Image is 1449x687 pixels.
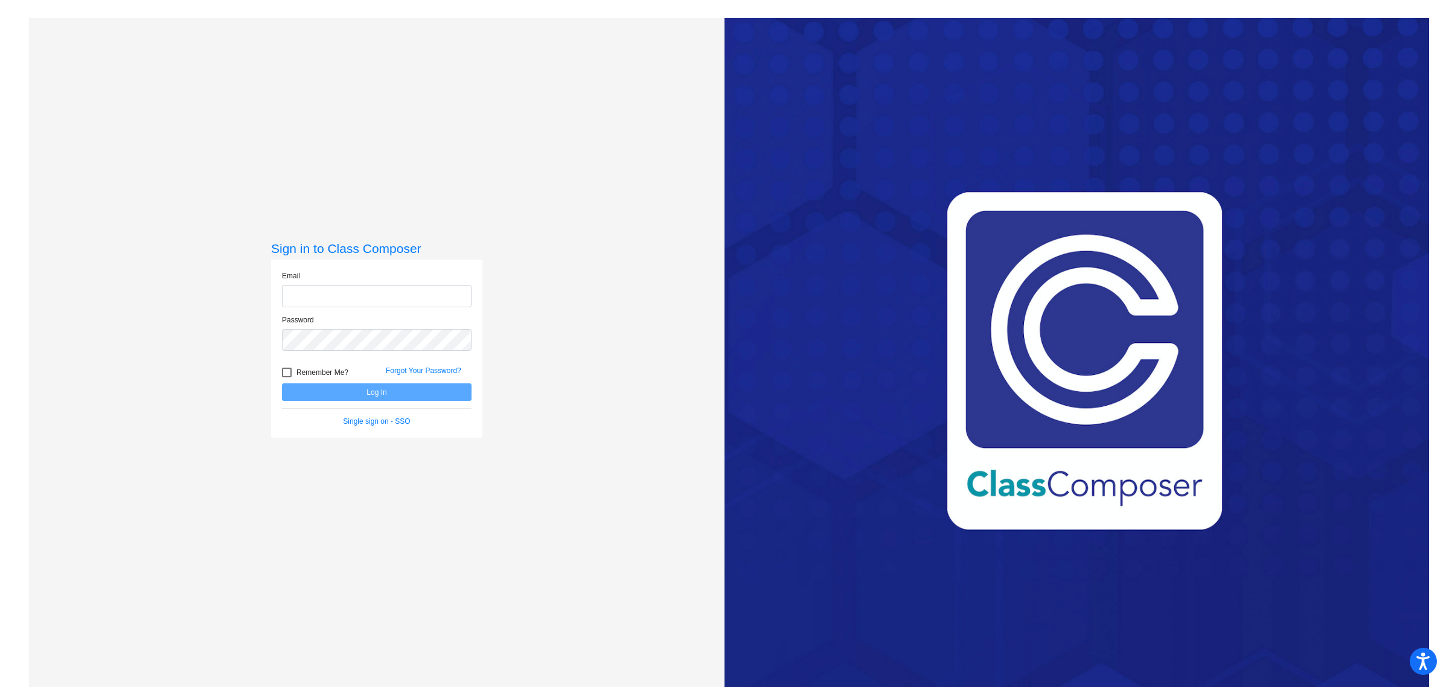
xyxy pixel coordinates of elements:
[282,383,472,401] button: Log In
[282,270,300,281] label: Email
[282,315,314,325] label: Password
[271,241,482,256] h3: Sign in to Class Composer
[386,366,461,375] a: Forgot Your Password?
[296,365,348,380] span: Remember Me?
[343,417,410,426] a: Single sign on - SSO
